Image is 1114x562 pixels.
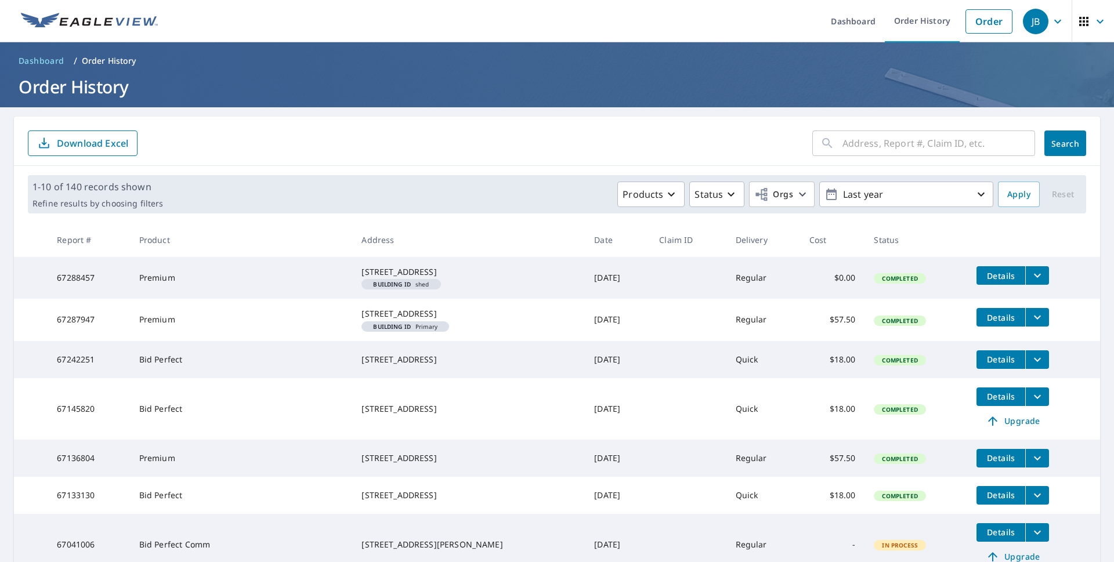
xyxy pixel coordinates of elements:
[875,541,925,549] span: In Process
[726,223,800,257] th: Delivery
[875,405,924,414] span: Completed
[130,299,353,340] td: Premium
[800,341,865,378] td: $18.00
[1025,308,1049,327] button: filesDropdownBtn-67287947
[352,223,585,257] th: Address
[1025,350,1049,369] button: filesDropdownBtn-67242251
[875,492,924,500] span: Completed
[361,354,576,365] div: [STREET_ADDRESS]
[14,52,1100,70] nav: breadcrumb
[875,356,924,364] span: Completed
[373,281,411,287] em: Building ID
[130,223,353,257] th: Product
[800,299,865,340] td: $57.50
[48,299,130,340] td: 67287947
[800,378,865,440] td: $18.00
[585,299,650,340] td: [DATE]
[130,378,353,440] td: Bid Perfect
[1044,130,1086,156] button: Search
[585,341,650,378] td: [DATE]
[749,182,815,207] button: Orgs
[965,9,1012,34] a: Order
[373,324,411,329] em: Building ID
[726,257,800,299] td: Regular
[19,55,64,67] span: Dashboard
[617,182,685,207] button: Products
[754,187,793,202] span: Orgs
[361,452,576,464] div: [STREET_ADDRESS]
[585,378,650,440] td: [DATE]
[82,55,136,67] p: Order History
[842,127,1035,159] input: Address, Report #, Claim ID, etc.
[998,182,1040,207] button: Apply
[983,312,1018,323] span: Details
[1023,9,1048,34] div: JB
[983,490,1018,501] span: Details
[800,477,865,514] td: $18.00
[57,137,128,150] p: Download Excel
[1007,187,1030,202] span: Apply
[726,299,800,340] td: Regular
[623,187,663,201] p: Products
[74,54,77,68] li: /
[361,308,576,320] div: [STREET_ADDRESS]
[650,223,726,257] th: Claim ID
[976,486,1025,505] button: detailsBtn-67133130
[983,354,1018,365] span: Details
[14,75,1100,99] h1: Order History
[800,257,865,299] td: $0.00
[361,539,576,550] div: [STREET_ADDRESS][PERSON_NAME]
[689,182,744,207] button: Status
[695,187,723,201] p: Status
[1025,486,1049,505] button: filesDropdownBtn-67133130
[726,477,800,514] td: Quick
[48,378,130,440] td: 67145820
[130,257,353,299] td: Premium
[130,440,353,477] td: Premium
[865,223,967,257] th: Status
[875,455,924,463] span: Completed
[48,223,130,257] th: Report #
[1025,266,1049,285] button: filesDropdownBtn-67288457
[976,412,1049,430] a: Upgrade
[32,180,163,194] p: 1-10 of 140 records shown
[130,341,353,378] td: Bid Perfect
[361,490,576,501] div: [STREET_ADDRESS]
[726,341,800,378] td: Quick
[983,270,1018,281] span: Details
[366,281,436,287] span: shed
[130,477,353,514] td: Bid Perfect
[1025,387,1049,406] button: filesDropdownBtn-67145820
[838,184,974,205] p: Last year
[983,527,1018,538] span: Details
[875,274,924,282] span: Completed
[366,324,444,329] span: Primary
[800,440,865,477] td: $57.50
[983,452,1018,463] span: Details
[819,182,993,207] button: Last year
[585,477,650,514] td: [DATE]
[28,130,138,156] button: Download Excel
[726,378,800,440] td: Quick
[585,257,650,299] td: [DATE]
[1025,523,1049,542] button: filesDropdownBtn-67041006
[48,341,130,378] td: 67242251
[976,449,1025,467] button: detailsBtn-67136804
[976,350,1025,369] button: detailsBtn-67242251
[32,198,163,209] p: Refine results by choosing filters
[1054,138,1077,149] span: Search
[1025,449,1049,467] button: filesDropdownBtn-67136804
[585,440,650,477] td: [DATE]
[48,440,130,477] td: 67136804
[875,317,924,325] span: Completed
[361,403,576,415] div: [STREET_ADDRESS]
[976,387,1025,406] button: detailsBtn-67145820
[983,391,1018,402] span: Details
[48,477,130,514] td: 67133130
[976,308,1025,327] button: detailsBtn-67287947
[585,223,650,257] th: Date
[983,414,1042,428] span: Upgrade
[976,266,1025,285] button: detailsBtn-67288457
[976,523,1025,542] button: detailsBtn-67041006
[21,13,158,30] img: EV Logo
